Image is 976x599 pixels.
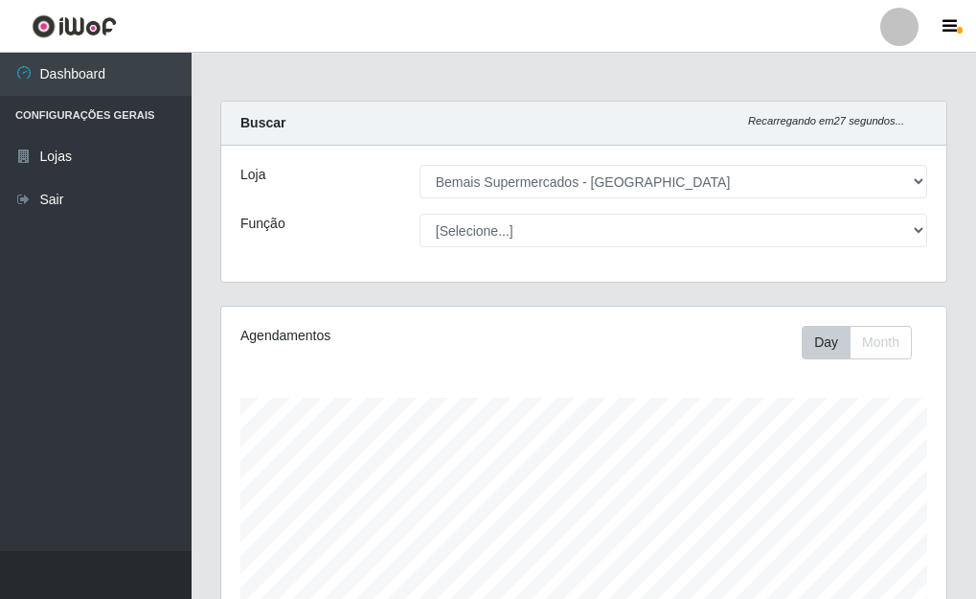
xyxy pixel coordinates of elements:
div: First group [802,326,912,359]
strong: Buscar [240,115,285,130]
button: Month [850,326,912,359]
label: Loja [240,165,265,185]
i: Recarregando em 27 segundos... [748,115,904,127]
button: Day [802,326,851,359]
label: Função [240,214,285,234]
div: Agendamentos [240,326,510,346]
div: Toolbar with button groups [802,326,927,359]
img: CoreUI Logo [32,14,117,38]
